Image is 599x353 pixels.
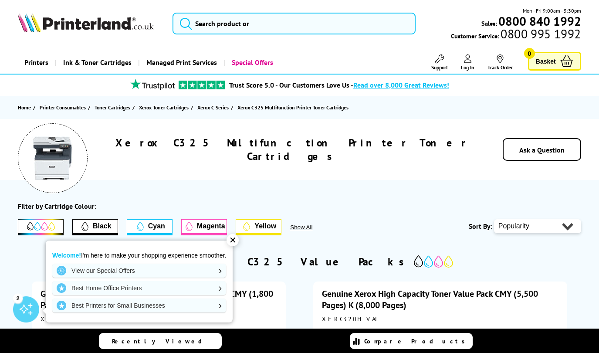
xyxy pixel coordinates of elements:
a: Recently Viewed [99,333,222,349]
span: Yellow [254,222,276,230]
span: Printer Consumables [40,103,86,112]
span: Xerox C Series [197,103,229,112]
a: Best Home Office Printers [52,281,226,295]
span: Compare Products [364,337,470,345]
strong: Welcome! [52,252,81,259]
button: Cyan [127,219,173,235]
a: Printerland Logo [18,13,161,34]
a: Toner Cartridges [95,103,132,112]
span: 0800 995 1992 [499,30,581,38]
span: Recently Viewed [112,337,211,345]
button: Show All [290,224,336,231]
span: Read over 8,000 Great Reviews! [353,81,449,89]
span: Customer Service: [451,30,581,40]
span: Xerox C325 Multifunction Printer Toner Cartridges [237,104,349,111]
a: Compare Products [350,333,473,349]
div: 2 [13,293,23,303]
span: Basket [536,55,556,67]
b: 0800 840 1992 [498,13,581,29]
span: Magenta [197,222,225,230]
img: trustpilot rating [126,79,179,90]
button: Yellow [236,219,281,235]
a: Ink & Toner Cartridges [55,51,138,74]
span: Mon - Fri 9:00am - 5:30pm [523,7,581,15]
button: Filter by Black [72,219,118,235]
h1: Xerox C325 Multifunction Printer Toner Cartridges [110,136,475,163]
span: Support [431,64,448,71]
a: Ask a Question [519,146,565,154]
span: Sort By: [469,222,492,231]
a: Best Printers for Small Businesses [52,299,226,312]
span: Cyan [148,222,165,230]
span: 0 [524,48,535,59]
a: Special Offers [223,51,280,74]
div: ✕ [227,234,239,246]
a: Basket 0 [528,52,581,71]
a: Managed Print Services [138,51,223,74]
button: Magenta [181,219,227,235]
div: Filter by Cartridge Colour: [18,202,96,210]
a: View our Special Offers [52,264,226,278]
a: Trust Score 5.0 - Our Customers Love Us -Read over 8,000 Great Reviews! [229,81,449,89]
h2: Xerox C325 Value Packs [190,255,409,268]
a: Support [431,54,448,71]
a: Genuine Xerox Standard Capacity Toner Value Pack CMY (1,800 Pages) K (2,200 Pages) [41,288,273,311]
span: Toner Cartridges [95,103,130,112]
a: 0800 840 1992 [497,17,581,25]
span: Ink & Toner Cartridges [63,51,132,74]
div: XERC320VAL [41,315,277,323]
p: I'm here to make your shopping experience smoother. [52,251,226,259]
span: Sales: [481,19,497,27]
span: Black [93,222,112,230]
a: Genuine Xerox High Capacity Toner Value Pack CMY (5,500 Pages) K (8,000 Pages) [322,288,538,311]
a: Xerox C Series [197,103,231,112]
img: Xerox C325 Multifunction Printer Toner Cartridges [31,136,74,180]
div: XERC320HVAL [322,315,558,323]
span: Log In [461,64,474,71]
a: Home [18,103,33,112]
a: Xerox Toner Cartridges [139,103,191,112]
input: Search product or [173,13,416,34]
a: Printer Consumables [40,103,88,112]
a: Track Order [487,54,513,71]
img: Printerland Logo [18,13,154,32]
img: trustpilot rating [179,81,225,89]
span: Xerox Toner Cartridges [139,103,189,112]
a: Log In [461,54,474,71]
a: Printers [18,51,55,74]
